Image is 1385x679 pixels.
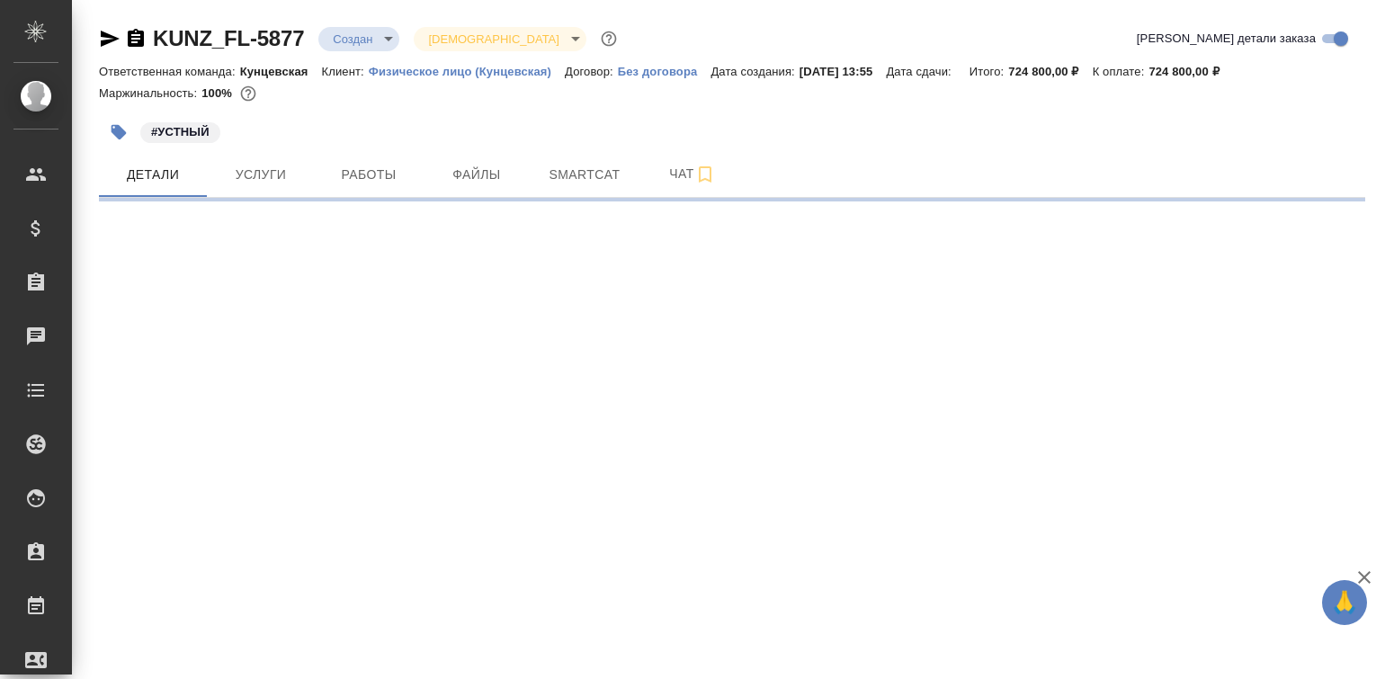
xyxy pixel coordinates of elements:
p: [DATE] 13:55 [800,65,887,78]
p: К оплате: [1093,65,1149,78]
p: Без договора [618,65,711,78]
span: 🙏 [1329,584,1360,621]
p: Договор: [565,65,618,78]
p: #УСТНЫЙ [151,123,210,141]
p: Дата сдачи: [886,65,955,78]
p: Физическое лицо (Кунцевская) [369,65,565,78]
span: Работы [326,164,412,186]
button: Скопировать ссылку для ЯМессенджера [99,28,121,49]
p: 100% [201,86,237,100]
span: УСТНЫЙ [138,123,222,138]
p: 724 800,00 ₽ [1008,65,1092,78]
a: KUNZ_FL-5877 [153,26,304,50]
span: Файлы [433,164,520,186]
button: [DEMOGRAPHIC_DATA] [423,31,564,47]
span: Детали [110,164,196,186]
p: Кунцевская [240,65,322,78]
p: Дата создания: [710,65,799,78]
svg: Подписаться [694,164,716,185]
a: Без договора [618,63,711,78]
button: Доп статусы указывают на важность/срочность заказа [597,27,621,50]
span: Услуги [218,164,304,186]
button: Скопировать ссылку [125,28,147,49]
button: Добавить тэг [99,112,138,152]
p: 724 800,00 ₽ [1148,65,1232,78]
button: 0.00 RUB; [237,82,260,105]
div: Создан [318,27,399,51]
p: Итого: [969,65,1008,78]
button: 🙏 [1322,580,1367,625]
a: Физическое лицо (Кунцевская) [369,63,565,78]
span: Чат [649,163,736,185]
span: [PERSON_NAME] детали заказа [1137,30,1316,48]
div: Создан [414,27,585,51]
button: Создан [327,31,378,47]
p: Ответственная команда: [99,65,240,78]
p: Маржинальность: [99,86,201,100]
p: Клиент: [322,65,369,78]
span: Smartcat [541,164,628,186]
